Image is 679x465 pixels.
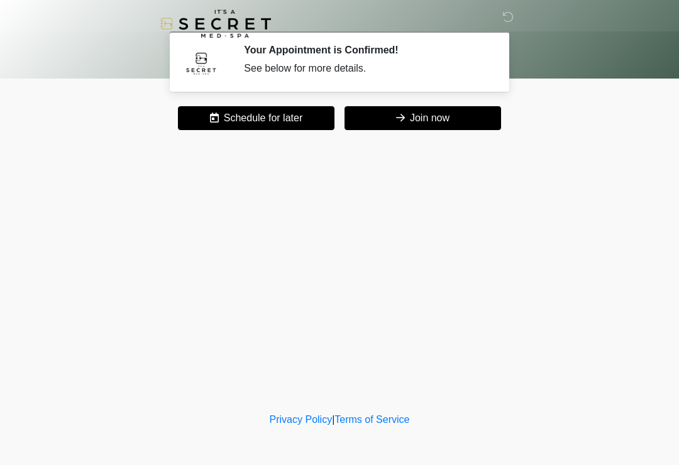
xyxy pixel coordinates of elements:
[345,106,501,130] button: Join now
[160,9,271,38] img: It's A Secret Med Spa Logo
[178,106,334,130] button: Schedule for later
[182,44,220,82] img: Agent Avatar
[270,414,333,425] a: Privacy Policy
[244,44,487,56] h2: Your Appointment is Confirmed!
[332,414,334,425] a: |
[244,61,487,76] div: See below for more details.
[334,414,409,425] a: Terms of Service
